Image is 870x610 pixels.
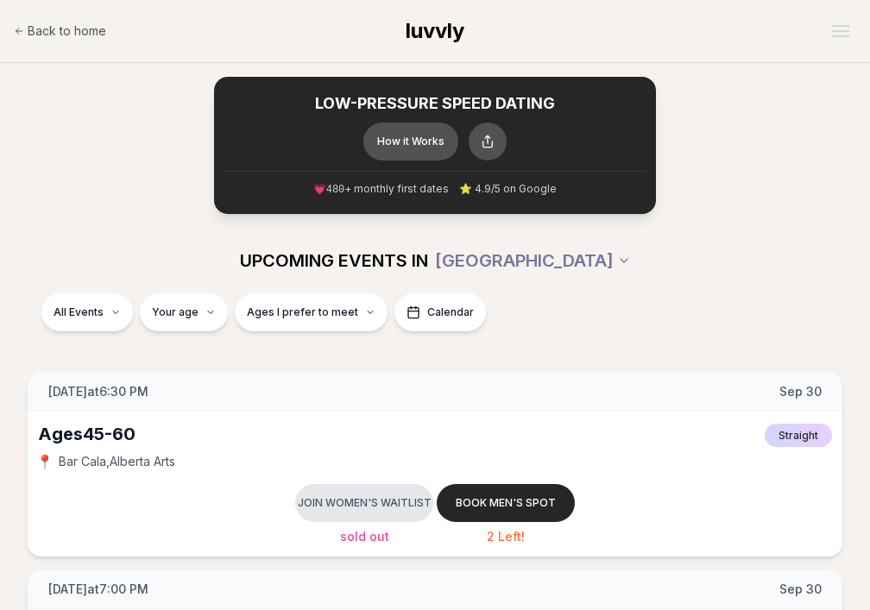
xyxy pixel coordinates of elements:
span: 📍 [38,455,52,469]
span: ⭐ 4.9/5 on Google [459,182,557,196]
span: 💗 + monthly first dates [313,182,450,197]
a: luvvly [406,17,464,45]
button: Join women's waitlist [295,484,433,522]
button: Your age [140,293,228,331]
span: UPCOMING EVENTS IN [240,248,428,273]
button: Open menu [825,18,856,44]
span: Straight [765,424,832,447]
button: Book men's spot [437,484,575,522]
button: How it Works [363,123,458,160]
button: [GEOGRAPHIC_DATA] [435,242,631,280]
span: Bar Cala , Alberta Arts [59,453,175,470]
span: Sold Out [340,529,389,544]
span: 480 [326,184,345,196]
span: Sep 30 [779,581,822,598]
span: luvvly [406,18,464,43]
span: [DATE] at 7:00 PM [48,581,148,598]
button: Ages I prefer to meet [235,293,388,331]
span: All Events [54,305,104,319]
span: Back to home [28,22,106,40]
span: Calendar [427,305,474,319]
h2: LOW-PRESSURE SPEED DATING [224,94,646,114]
button: All Events [41,293,133,331]
a: Back to home [14,14,106,48]
span: 2 Left! [487,529,525,544]
span: Sep 30 [779,383,822,400]
div: Ages 45-60 [38,422,136,446]
button: Calendar [394,293,486,331]
span: [DATE] at 6:30 PM [48,383,148,400]
span: Ages I prefer to meet [247,305,358,319]
span: Your age [152,305,199,319]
